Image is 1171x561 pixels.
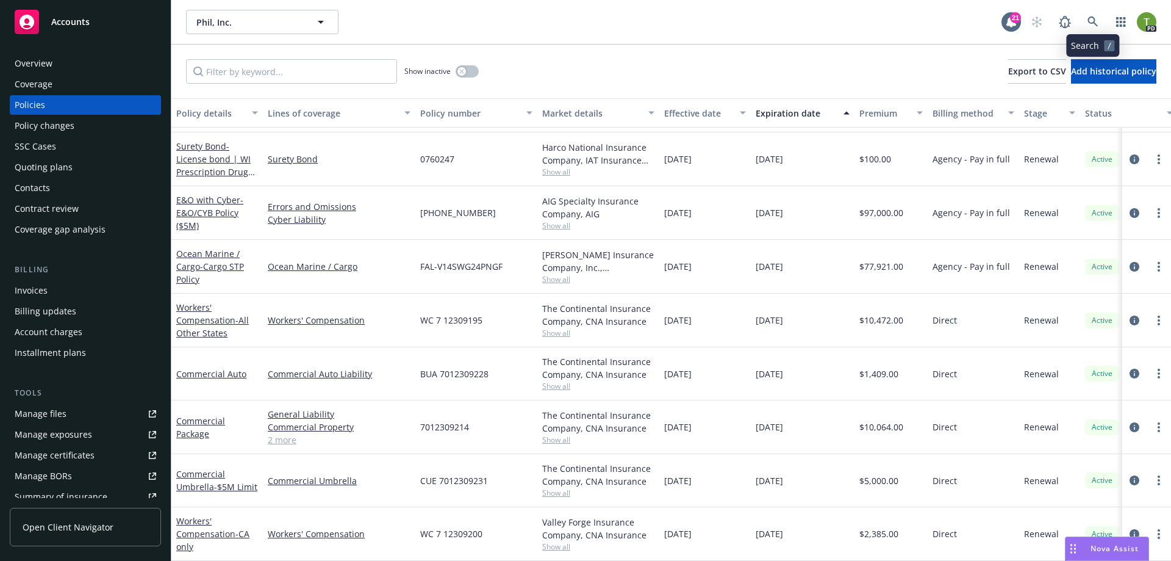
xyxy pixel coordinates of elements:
a: more [1151,206,1166,220]
span: Active [1090,475,1114,486]
a: circleInformation [1127,473,1142,488]
div: Invoices [15,281,48,300]
span: - Cargo STP Policy [176,261,244,285]
a: Commercial Auto [176,368,246,380]
span: Renewal [1024,153,1059,165]
a: more [1151,473,1166,488]
span: $1,409.00 [859,367,898,380]
span: Agency - Pay in full [933,153,1010,165]
span: Active [1090,208,1114,219]
a: circleInformation [1127,527,1142,541]
button: Policy details [171,98,263,128]
span: Add historical policy [1071,65,1156,77]
span: Direct [933,527,957,540]
button: Effective date [659,98,751,128]
div: Overview [15,54,52,73]
span: [DATE] [756,260,783,273]
a: Contract review [10,199,161,219]
span: Active [1090,422,1114,433]
div: Lines of coverage [268,107,397,120]
span: [DATE] [756,153,783,165]
span: Active [1090,315,1114,326]
span: Show all [542,328,654,338]
a: circleInformation [1127,420,1142,435]
a: Summary of insurance [10,487,161,507]
a: Start snowing [1025,10,1049,34]
a: Commercial Property [268,421,410,433]
div: The Continental Insurance Company, CNA Insurance [542,355,654,381]
div: AIG Specialty Insurance Company, AIG [542,195,654,220]
a: Manage files [10,404,161,424]
a: Accounts [10,5,161,39]
a: Commercial Umbrella [268,474,410,487]
a: Coverage [10,74,161,94]
button: Export to CSV [1008,59,1066,84]
a: Commercial Umbrella [176,468,257,493]
a: Contacts [10,178,161,198]
span: Renewal [1024,367,1059,380]
button: Market details [537,98,659,128]
span: Direct [933,474,957,487]
span: 7012309214 [420,421,469,433]
div: Stage [1024,107,1062,120]
div: Billing updates [15,302,76,321]
a: Surety Bond [176,140,251,190]
a: more [1151,313,1166,328]
div: SSC Cases [15,137,56,156]
a: more [1151,259,1166,274]
a: Workers' Compensation [268,314,410,327]
span: Renewal [1024,421,1059,433]
span: Accounts [51,17,90,27]
a: Surety Bond [268,153,410,165]
span: [DATE] [756,206,783,219]
a: Account charges [10,322,161,342]
a: Manage exposures [10,425,161,444]
a: Cyber Liability [268,213,410,226]
span: $5,000.00 [859,474,898,487]
span: Nova Assist [1090,543,1139,554]
span: [DATE] [664,206,692,219]
a: circleInformation [1127,313,1142,328]
a: Installment plans [10,343,161,363]
span: WC 7 12309195 [420,314,482,327]
a: Ocean Marine / Cargo [176,248,244,285]
a: more [1151,420,1166,435]
a: circleInformation [1127,366,1142,381]
span: FAL-V14SWG24PNGF [420,260,503,273]
a: Invoices [10,281,161,300]
span: [DATE] [664,474,692,487]
span: Phil, Inc. [196,16,302,29]
span: Show all [542,220,654,231]
div: Valley Forge Insurance Company, CNA Insurance [542,516,654,541]
span: [DATE] [756,314,783,327]
a: SSC Cases [10,137,161,156]
span: Active [1090,529,1114,540]
input: Filter by keyword... [186,59,397,84]
div: Installment plans [15,343,86,363]
a: Workers' Compensation [176,302,249,339]
span: Direct [933,367,957,380]
div: Quoting plans [15,157,73,177]
button: Premium [854,98,928,128]
span: $10,472.00 [859,314,903,327]
a: Policy changes [10,116,161,136]
a: Coverage gap analysis [10,220,161,239]
div: The Continental Insurance Company, CNA Insurance [542,409,654,435]
div: Contacts [15,178,50,198]
button: Add historical policy [1071,59,1156,84]
div: Coverage [15,74,52,94]
a: General Liability [268,408,410,421]
a: Commercial Auto Liability [268,367,410,380]
a: Billing updates [10,302,161,321]
span: [DATE] [664,260,692,273]
span: Renewal [1024,314,1059,327]
span: BUA 7012309228 [420,367,489,380]
div: Effective date [664,107,732,120]
span: Show all [542,435,654,445]
a: circleInformation [1127,259,1142,274]
a: more [1151,366,1166,381]
a: Quoting plans [10,157,161,177]
span: Agency - Pay in full [933,260,1010,273]
span: [DATE] [664,153,692,165]
span: [DATE] [756,527,783,540]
